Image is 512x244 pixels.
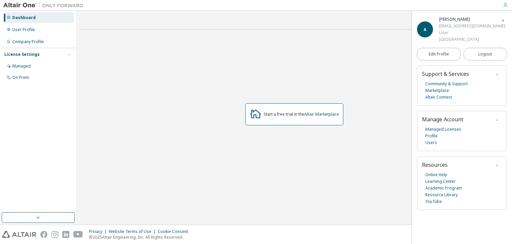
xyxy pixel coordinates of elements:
[12,75,29,80] div: On Prem
[4,52,40,57] div: License Settings
[12,64,31,69] div: Managed
[158,229,192,234] div: Cookie Consent
[417,48,461,60] a: Edit Profile
[12,27,35,32] div: User Profile
[439,36,505,43] div: [GEOGRAPHIC_DATA]
[439,16,505,23] div: Ammar Danial
[12,15,36,20] div: Dashboard
[425,171,447,178] a: Online Help
[73,231,83,238] img: youtube.svg
[464,48,507,60] button: Logout
[51,231,58,238] img: instagram.svg
[422,116,463,123] span: Manage Account
[425,87,449,94] a: Marketplace
[429,51,449,57] span: Edit Profile
[422,161,448,168] span: Resources
[12,39,44,44] div: Company Profile
[439,23,505,29] div: [EMAIL_ADDRESS][DOMAIN_NAME]
[425,94,452,101] a: Altair Connect
[109,229,158,234] div: Website Terms of Use
[89,234,192,240] p: © 2025 Altair Engineering, Inc. All Rights Reserved.
[40,231,47,238] img: facebook.svg
[425,185,462,192] a: Academic Program
[425,139,437,146] a: Users
[89,229,109,234] div: Privacy
[62,231,69,238] img: linkedin.svg
[2,231,36,238] img: altair_logo.svg
[425,198,442,205] a: YouTube
[425,126,461,133] a: Managed Licenses
[264,112,339,117] div: Start a free trial in the
[304,111,339,117] a: Altair Marketplace
[422,70,469,78] span: Support & Services
[439,29,505,36] div: User
[425,178,456,185] a: Learning Center
[425,133,438,139] a: Profile
[3,2,87,9] img: Altair One
[424,27,426,32] span: A
[425,81,468,87] a: Community & Support
[425,192,458,198] a: Resource Library
[478,51,492,57] span: Logout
